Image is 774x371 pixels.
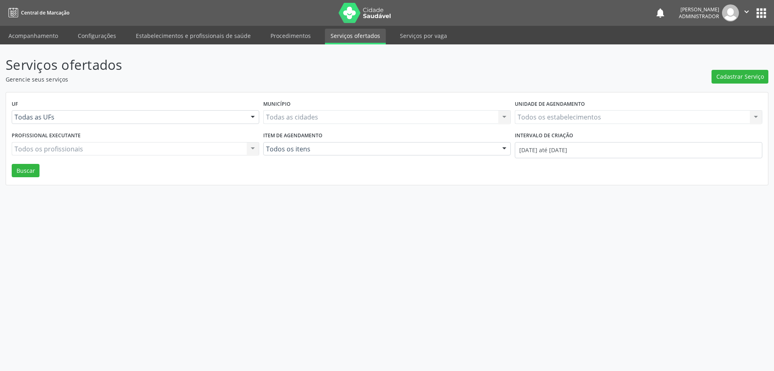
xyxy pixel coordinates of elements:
label: UF [12,98,18,111]
label: Item de agendamento [263,130,322,142]
p: Serviços ofertados [6,55,539,75]
span: Administrador [679,13,719,20]
a: Procedimentos [265,29,316,43]
label: Intervalo de criação [515,130,573,142]
i:  [742,7,751,16]
a: Central de Marcação [6,6,69,19]
img: img [722,4,739,21]
button: Cadastrar Serviço [712,70,768,84]
a: Serviços por vaga [394,29,453,43]
button: notifications [655,7,666,19]
a: Acompanhamento [3,29,64,43]
label: Profissional executante [12,130,81,142]
button: apps [754,6,768,20]
a: Configurações [72,29,122,43]
span: Todos os itens [266,145,494,153]
p: Gerencie seus serviços [6,75,539,84]
span: Cadastrar Serviço [716,72,764,81]
label: Unidade de agendamento [515,98,585,111]
button:  [739,4,754,21]
a: Serviços ofertados [325,29,386,44]
input: Selecione um intervalo [515,142,762,158]
span: Central de Marcação [21,9,69,16]
label: Município [263,98,291,111]
a: Estabelecimentos e profissionais de saúde [130,29,256,43]
span: Todas as UFs [15,113,243,121]
button: Buscar [12,164,40,178]
div: [PERSON_NAME] [679,6,719,13]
